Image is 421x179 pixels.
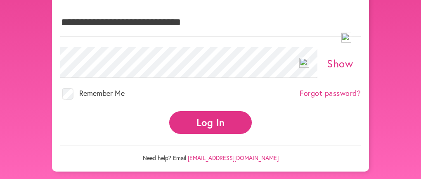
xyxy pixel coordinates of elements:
p: Need help? Email [60,145,361,162]
a: Show [327,56,353,70]
a: [EMAIL_ADDRESS][DOMAIN_NAME] [188,154,279,162]
span: Remember Me [79,88,125,98]
img: npw-badge-icon-locked.svg [341,33,351,43]
button: Log In [169,111,252,134]
img: npw-badge-icon-locked.svg [299,58,309,68]
a: Forgot password? [300,89,361,98]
